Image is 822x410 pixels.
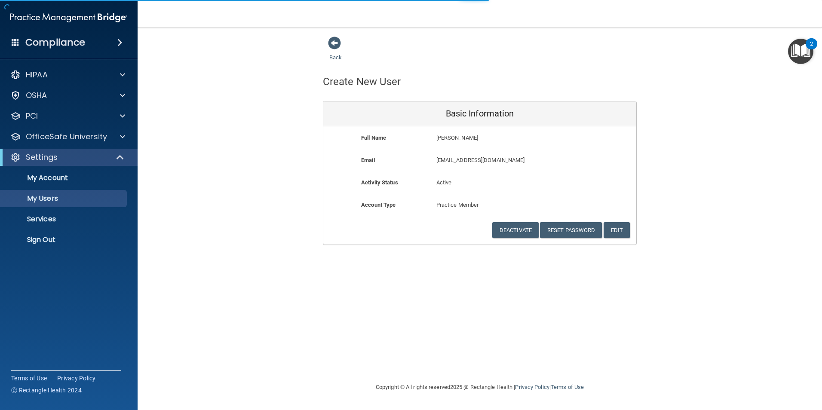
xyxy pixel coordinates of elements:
[10,90,125,101] a: OSHA
[10,152,125,162] a: Settings
[515,384,549,390] a: Privacy Policy
[436,133,574,143] p: [PERSON_NAME]
[6,174,123,182] p: My Account
[551,384,584,390] a: Terms of Use
[11,386,82,395] span: Ⓒ Rectangle Health 2024
[6,236,123,244] p: Sign Out
[6,215,123,223] p: Services
[26,152,58,162] p: Settings
[436,177,524,188] p: Active
[436,200,524,210] p: Practice Member
[361,135,386,141] b: Full Name
[323,76,401,87] h4: Create New User
[11,374,47,382] a: Terms of Use
[329,44,342,61] a: Back
[10,9,127,26] img: PMB logo
[361,179,398,186] b: Activity Status
[492,222,539,238] button: Deactivate
[25,37,85,49] h4: Compliance
[26,132,107,142] p: OfficeSafe University
[57,374,96,382] a: Privacy Policy
[323,373,637,401] div: Copyright © All rights reserved 2025 @ Rectangle Health | |
[436,155,574,165] p: [EMAIL_ADDRESS][DOMAIN_NAME]
[540,222,602,238] button: Reset Password
[6,194,123,203] p: My Users
[26,70,48,80] p: HIPAA
[10,132,125,142] a: OfficeSafe University
[604,222,630,238] button: Edit
[10,111,125,121] a: PCI
[26,111,38,121] p: PCI
[26,90,47,101] p: OSHA
[10,70,125,80] a: HIPAA
[361,202,396,208] b: Account Type
[323,101,636,126] div: Basic Information
[788,39,813,64] button: Open Resource Center, 2 new notifications
[810,44,813,55] div: 2
[361,157,375,163] b: Email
